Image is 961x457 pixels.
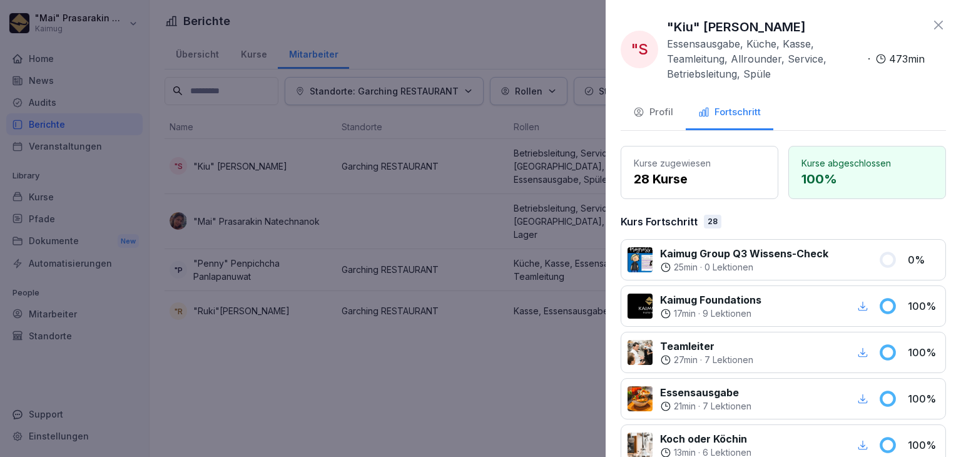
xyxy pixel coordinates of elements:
[660,246,828,261] p: Kaimug Group Q3 Wissens-Check
[674,354,698,366] p: 27 min
[667,18,806,36] p: "Kiu" [PERSON_NAME]
[703,400,751,413] p: 7 Lektionen
[660,431,751,446] p: Koch oder Köchin
[660,307,761,320] div: ·
[621,214,698,229] p: Kurs Fortschritt
[686,96,773,130] button: Fortschritt
[667,36,925,81] div: ·
[660,400,751,413] div: ·
[634,170,765,188] p: 28 Kurse
[660,385,751,400] p: Essensausgabe
[660,354,753,366] div: ·
[704,215,721,228] div: 28
[704,261,753,274] p: 0 Lektionen
[704,354,753,366] p: 7 Lektionen
[660,292,761,307] p: Kaimug Foundations
[621,31,658,68] div: "S
[660,261,828,274] div: ·
[634,157,765,170] p: Kurse zugewiesen
[908,345,939,360] p: 100 %
[633,105,673,120] div: Profil
[667,36,863,81] p: Essensausgabe, Küche, Kasse, Teamleitung, Allrounder, Service, Betriebsleitung, Spüle
[621,96,686,130] button: Profil
[908,391,939,406] p: 100 %
[703,307,751,320] p: 9 Lektionen
[698,105,761,120] div: Fortschritt
[660,339,753,354] p: Teamleiter
[674,400,696,413] p: 21 min
[801,170,933,188] p: 100 %
[908,252,939,267] p: 0 %
[889,51,925,66] p: 473 min
[908,438,939,453] p: 100 %
[908,299,939,314] p: 100 %
[674,261,698,274] p: 25 min
[674,307,696,320] p: 17 min
[801,157,933,170] p: Kurse abgeschlossen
